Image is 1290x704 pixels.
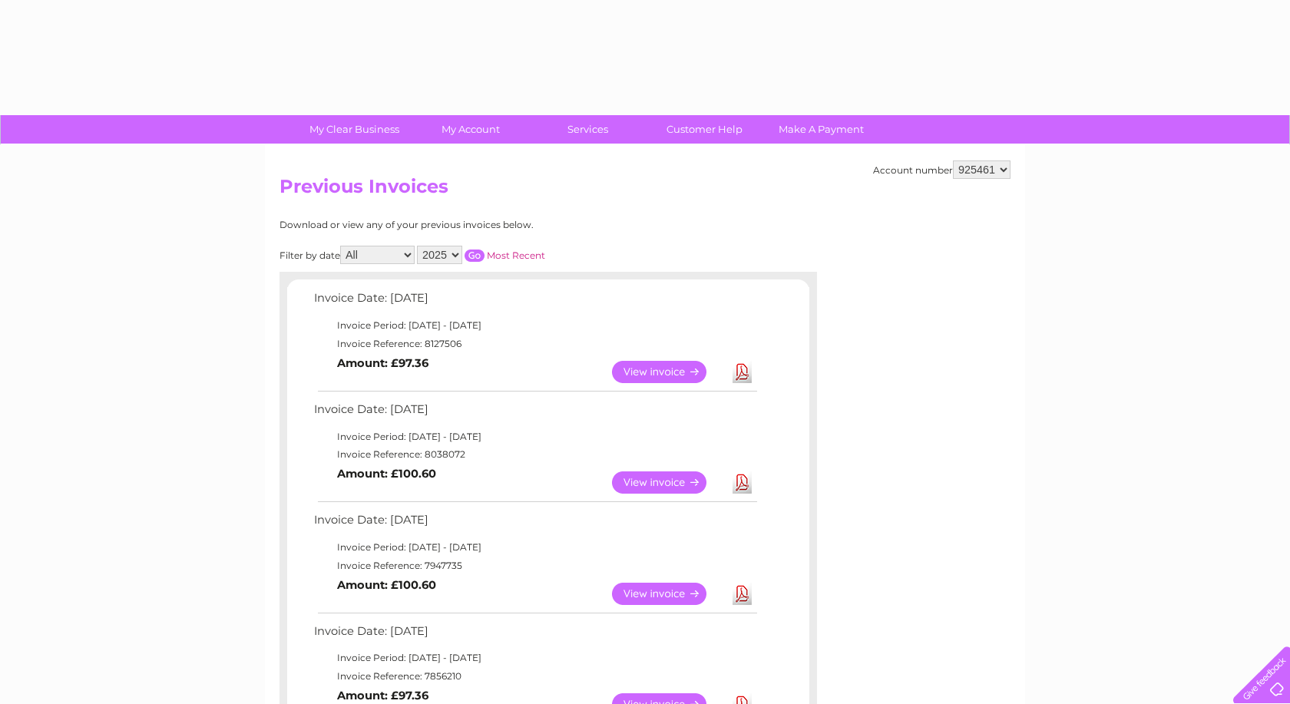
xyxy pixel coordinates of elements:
div: Filter by date [279,246,683,264]
td: Invoice Reference: 8127506 [310,335,759,353]
a: Make A Payment [758,115,885,144]
a: View [612,583,725,605]
td: Invoice Date: [DATE] [310,288,759,316]
td: Invoice Date: [DATE] [310,399,759,428]
a: Download [733,583,752,605]
a: Download [733,361,752,383]
a: Customer Help [641,115,768,144]
b: Amount: £97.36 [337,356,428,370]
a: View [612,361,725,383]
a: My Account [408,115,534,144]
div: Account number [873,160,1011,179]
a: My Clear Business [291,115,418,144]
h2: Previous Invoices [279,176,1011,205]
a: Download [733,471,752,494]
td: Invoice Reference: 8038072 [310,445,759,464]
td: Invoice Date: [DATE] [310,621,759,649]
a: Most Recent [487,250,545,261]
td: Invoice Period: [DATE] - [DATE] [310,649,759,667]
a: View [612,471,725,494]
td: Invoice Period: [DATE] - [DATE] [310,538,759,557]
td: Invoice Reference: 7947735 [310,557,759,575]
div: Download or view any of your previous invoices below. [279,220,683,230]
td: Invoice Reference: 7856210 [310,667,759,686]
td: Invoice Date: [DATE] [310,510,759,538]
a: Services [524,115,651,144]
b: Amount: £100.60 [337,578,436,592]
b: Amount: £100.60 [337,467,436,481]
td: Invoice Period: [DATE] - [DATE] [310,316,759,335]
b: Amount: £97.36 [337,689,428,702]
td: Invoice Period: [DATE] - [DATE] [310,428,759,446]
